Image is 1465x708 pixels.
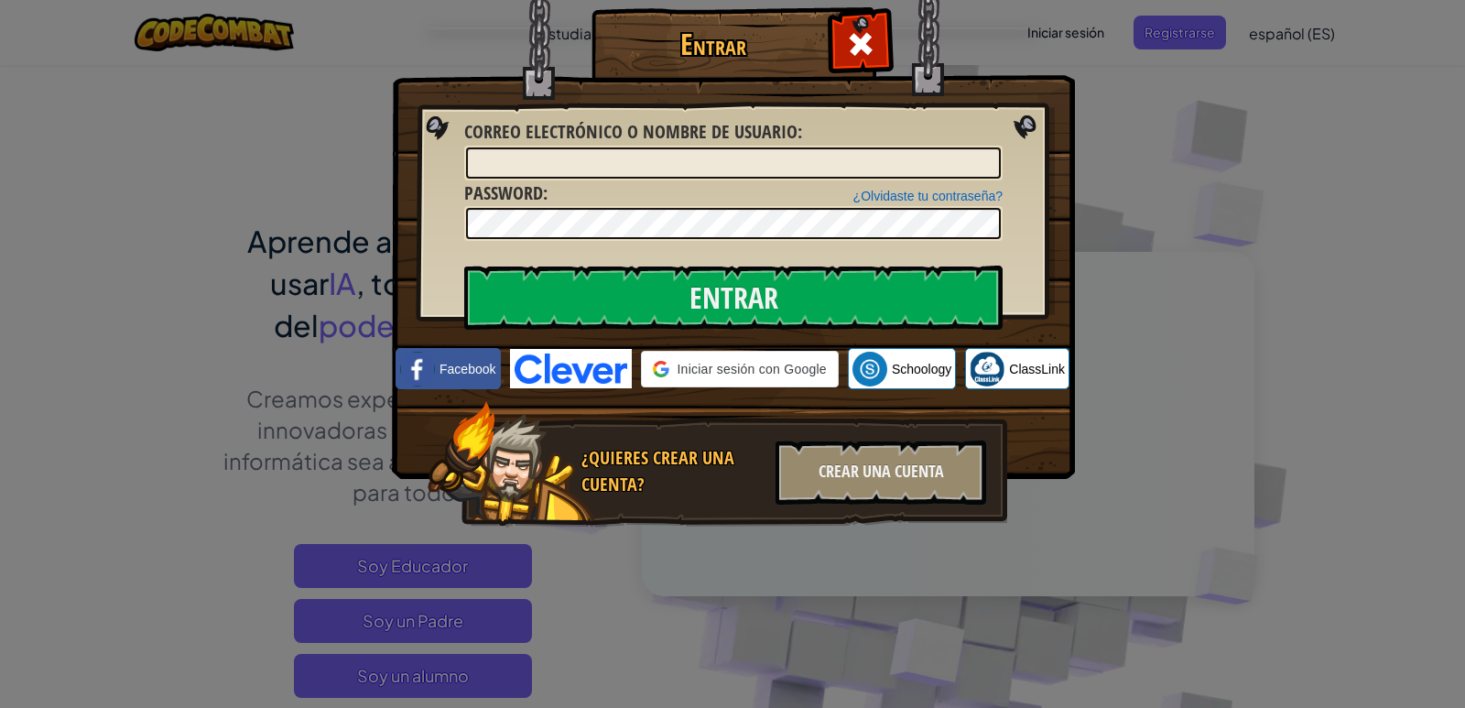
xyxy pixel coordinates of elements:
span: Password [464,180,543,205]
img: schoology.png [852,352,887,387]
label: : [464,180,548,207]
div: ¿Quieres crear una cuenta? [581,445,765,497]
span: ClassLink [1009,360,1065,378]
a: ¿Olvidaste tu contraseña? [853,189,1003,203]
h1: Entrar [596,28,830,60]
span: Correo electrónico o nombre de usuario [464,119,798,144]
span: Iniciar sesión con Google [677,360,826,378]
div: Iniciar sesión con Google [641,351,838,387]
img: facebook_small.png [400,352,435,387]
label: : [464,119,802,146]
img: classlink-logo-small.png [970,352,1004,387]
span: Schoology [892,360,951,378]
input: Entrar [464,266,1003,330]
div: Crear una cuenta [776,441,986,505]
img: clever-logo-blue.png [510,349,633,388]
span: Facebook [439,360,495,378]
